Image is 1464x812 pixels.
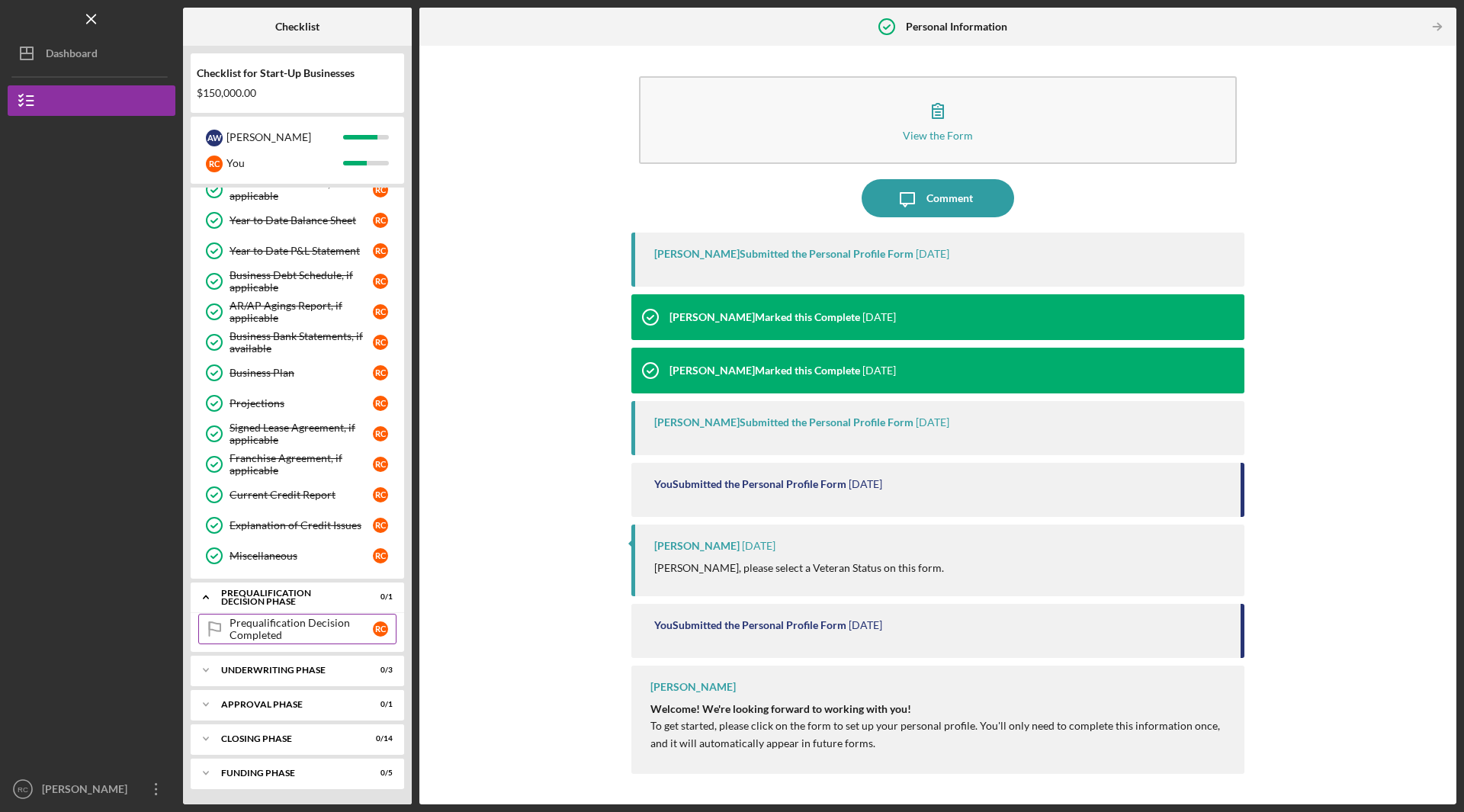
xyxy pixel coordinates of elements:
a: ProjectionsRC [198,388,396,419]
div: R C [373,335,388,350]
time: 2025-09-24 16:05 [849,619,882,631]
div: R C [373,621,388,637]
div: R C [373,487,388,502]
div: Prequalification Decision Phase [221,589,355,606]
a: Prequalification Decision CompletedRC [198,614,396,644]
div: R C [206,156,223,172]
div: [PERSON_NAME] [650,681,736,693]
div: R C [373,518,388,533]
div: Business Debt Schedule, if applicable [230,269,373,294]
b: Checklist [275,21,319,33]
div: Explanation of Credit Issues [230,519,373,531]
div: Miscellaneous [230,550,373,562]
div: Underwriting Phase [221,666,355,675]
time: 2025-09-24 17:58 [916,416,949,428]
strong: Welcome! We're looking forward to working with you! [650,702,911,715]
a: Business Tax Returns, if applicableRC [198,175,396,205]
div: 0 / 5 [365,769,393,778]
div: R C [373,213,388,228]
div: Closing Phase [221,734,355,743]
p: [PERSON_NAME], please select a Veteran Status on this form. [654,560,944,576]
a: MiscellaneousRC [198,541,396,571]
b: Personal Information [906,21,1007,33]
div: You Submitted the Personal Profile Form [654,478,846,490]
div: Dashboard [46,38,98,72]
time: 2025-09-24 18:17 [916,248,949,260]
div: Comment [926,179,973,217]
a: Year to Date P&L StatementRC [198,236,396,266]
time: 2025-09-24 17:39 [742,540,775,552]
div: [PERSON_NAME] Submitted the Personal Profile Form [654,416,913,428]
div: 0 / 14 [365,734,393,743]
div: Year to Date P&L Statement [230,245,373,257]
div: AR/AP Agings Report, if applicable [230,300,373,324]
div: R C [373,457,388,472]
button: Comment [862,179,1014,217]
div: Current Credit Report [230,489,373,501]
div: Business Plan [230,367,373,379]
button: RC[PERSON_NAME] [8,774,175,804]
div: R C [373,304,388,319]
div: 0 / 1 [365,700,393,709]
a: AR/AP Agings Report, if applicableRC [198,297,396,327]
div: Funding Phase [221,769,355,778]
a: Business PlanRC [198,358,396,388]
button: Dashboard [8,38,175,69]
a: Business Bank Statements, if availableRC [198,327,396,358]
a: Year to Date Balance SheetRC [198,205,396,236]
a: Business Debt Schedule, if applicableRC [198,266,396,297]
div: [PERSON_NAME] Submitted the Personal Profile Form [654,248,913,260]
div: [PERSON_NAME] Marked this Complete [669,364,860,377]
time: 2025-09-24 17:41 [849,478,882,490]
div: View the Form [903,130,973,141]
div: [PERSON_NAME] [38,774,137,808]
div: R C [373,182,388,197]
div: Checklist for Start-Up Businesses [197,67,398,79]
div: A W [206,130,223,146]
button: View the Form [639,76,1237,164]
a: Explanation of Credit IssuesRC [198,510,396,541]
time: 2025-09-24 17:58 [862,311,896,323]
div: R C [373,243,388,258]
div: [PERSON_NAME] [226,124,343,150]
div: Franchise Agreement, if applicable [230,452,373,477]
div: Business Tax Returns, if applicable [230,178,373,202]
div: You [226,150,343,176]
div: You Submitted the Personal Profile Form [654,619,846,631]
div: R C [373,548,388,563]
div: Approval Phase [221,700,355,709]
div: R C [373,274,388,289]
a: Signed Lease Agreement, if applicableRC [198,419,396,449]
div: Signed Lease Agreement, if applicable [230,422,373,446]
div: R C [373,426,388,441]
div: R C [373,396,388,411]
div: [PERSON_NAME] Marked this Complete [669,311,860,323]
div: Year to Date Balance Sheet [230,214,373,226]
div: R C [373,365,388,380]
div: Business Bank Statements, if available [230,330,373,355]
div: Projections [230,397,373,409]
div: [PERSON_NAME] [654,540,740,552]
text: RC [18,785,28,794]
div: Prequalification Decision Completed [230,617,373,641]
a: Current Credit ReportRC [198,480,396,510]
time: 2025-09-24 17:58 [862,364,896,377]
a: Franchise Agreement, if applicableRC [198,449,396,480]
div: 0 / 1 [365,592,393,602]
div: 0 / 3 [365,666,393,675]
div: $150,000.00 [197,87,398,99]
